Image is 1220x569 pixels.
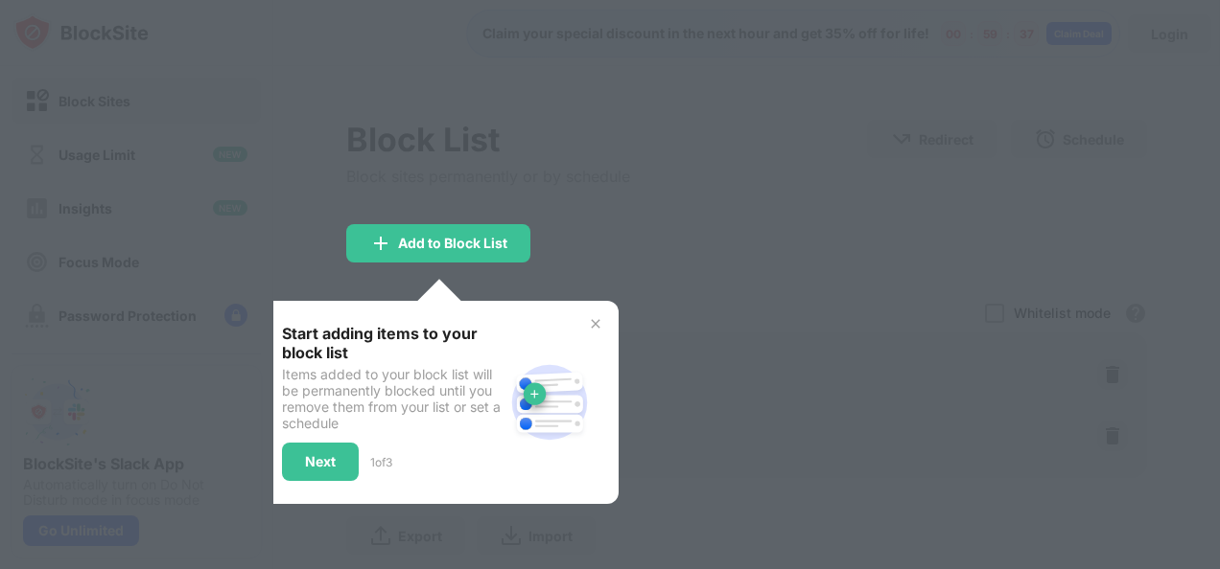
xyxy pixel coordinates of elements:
img: x-button.svg [588,316,603,331]
div: Next [305,454,336,469]
div: Start adding items to your block list [282,324,504,362]
div: 1 of 3 [370,455,392,469]
img: block-site.svg [504,356,596,448]
div: Items added to your block list will be permanently blocked until you remove them from your list o... [282,366,504,431]
div: Add to Block List [398,236,507,251]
